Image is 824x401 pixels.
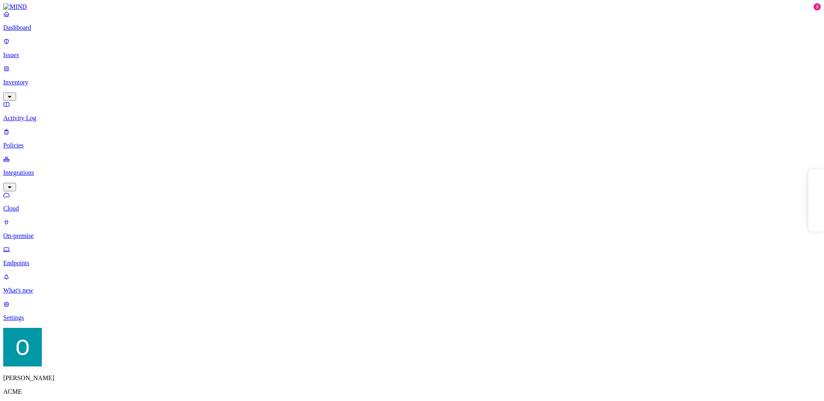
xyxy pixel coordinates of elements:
[3,79,821,86] p: Inventory
[3,3,27,10] img: MIND
[3,169,821,176] p: Integrations
[3,51,821,59] p: Issues
[3,260,821,267] p: Endpoints
[3,24,821,31] p: Dashboard
[3,314,821,321] p: Settings
[3,142,821,149] p: Policies
[3,287,821,294] p: What's new
[3,232,821,239] p: On-premise
[3,328,42,366] img: Ofir Englard
[3,374,821,382] p: [PERSON_NAME]
[3,388,821,395] p: ACME
[3,115,821,122] p: Activity Log
[3,205,821,212] p: Cloud
[814,3,821,10] div: 3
